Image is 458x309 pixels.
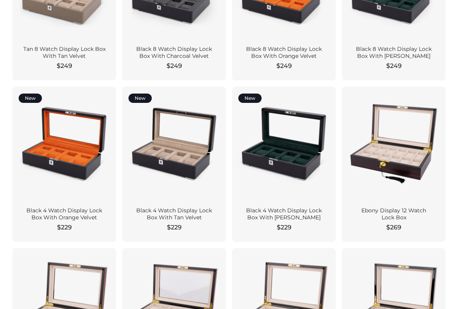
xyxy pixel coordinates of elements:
[57,61,72,71] span: $249
[351,46,436,59] div: Black 8 Watch Display Lock Box With [PERSON_NAME]
[167,61,182,71] span: $249
[132,207,217,221] div: Black 4 Watch Display Lock Box With Tan Velvet
[238,94,262,103] div: New
[167,223,182,232] span: $229
[342,87,446,242] a: Ebony Display 12 Watch Lock Box $269
[22,207,107,221] div: Black 4 Watch Display Lock Box With Orange Velvet
[386,61,402,71] span: $249
[232,87,336,242] a: New Black 4 Watch Display Lock Box With [PERSON_NAME] $229
[241,46,326,59] div: Black 8 Watch Display Lock Box With Orange Velvet
[128,94,152,103] div: New
[276,61,292,71] span: $249
[241,207,326,221] div: Black 4 Watch Display Lock Box With [PERSON_NAME]
[122,87,226,242] a: New Black 4 Watch Display Lock Box With Tan Velvet $229
[19,94,42,103] div: New
[277,223,291,232] span: $229
[132,46,217,59] div: Black 8 Watch Display Lock Box With Charcoal Velvet
[57,223,72,232] span: $229
[12,87,116,242] a: New Black 4 Watch Display Lock Box With Orange Velvet $229
[386,223,401,232] span: $269
[22,46,107,59] div: Tan 8 Watch Display Lock Box With Tan Velvet
[351,207,436,221] div: Ebony Display 12 Watch Lock Box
